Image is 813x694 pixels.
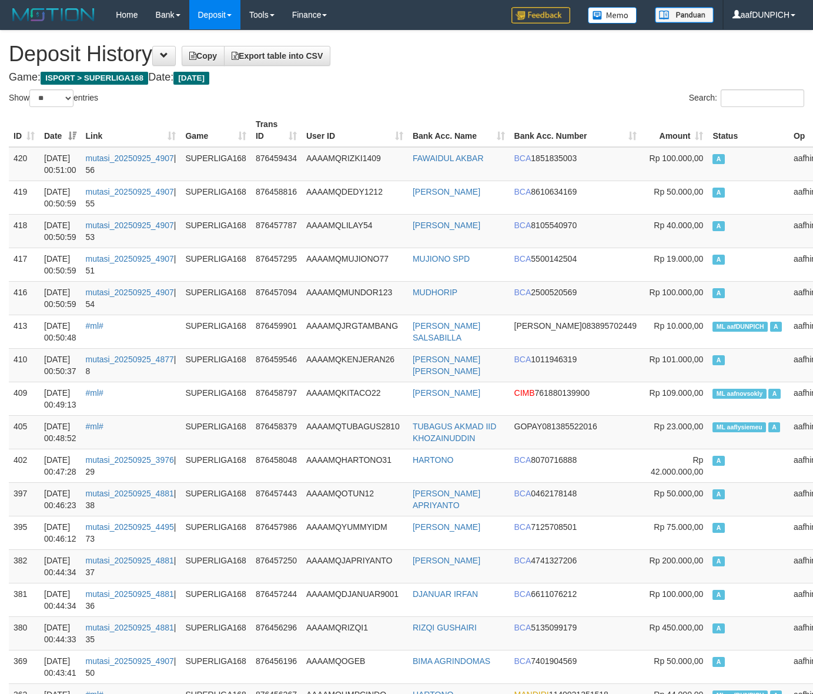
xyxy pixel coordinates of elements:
[514,455,531,465] span: BCA
[654,522,703,532] span: Rp 75.000,00
[86,656,174,666] a: mutasi_20250925_4907
[655,7,714,23] img: panduan.png
[86,355,174,364] a: mutasi_20250925_4877
[9,114,39,147] th: ID: activate to sort column ascending
[81,650,181,683] td: | 50
[180,214,251,248] td: SUPERLIGA168
[650,623,704,632] span: Rp 450.000,00
[81,583,181,616] td: | 36
[180,415,251,449] td: SUPERLIGA168
[86,489,174,498] a: mutasi_20250925_4881
[514,623,531,632] span: BCA
[251,549,302,583] td: 876457250
[721,89,804,107] input: Search:
[650,388,704,398] span: Rp 109.000,00
[654,656,703,666] span: Rp 50.000,00
[510,214,642,248] td: 8105540970
[180,181,251,214] td: SUPERLIGA168
[510,248,642,281] td: 5500142504
[41,72,148,85] span: ISPORT > SUPERLIGA168
[9,181,39,214] td: 419
[251,616,302,650] td: 876456296
[510,516,642,549] td: 7125708501
[510,650,642,683] td: 7401904569
[712,422,766,432] span: Manually Linked by aaflysiemeu
[413,589,478,599] a: DJANUAR IRFAN
[39,516,81,549] td: [DATE] 00:46:12
[9,482,39,516] td: 397
[251,482,302,516] td: 876457443
[650,556,704,565] span: Rp 200.000,00
[510,549,642,583] td: 4741327206
[39,382,81,415] td: [DATE] 00:49:13
[302,248,408,281] td: AAAAMQMUJIONO77
[180,315,251,348] td: SUPERLIGA168
[302,482,408,516] td: AAAAMQOTUN12
[189,51,217,61] span: Copy
[302,181,408,214] td: AAAAMQDEDY1212
[81,181,181,214] td: | 55
[511,7,570,24] img: Feedback.jpg
[251,181,302,214] td: 876458816
[39,449,81,482] td: [DATE] 00:47:28
[251,382,302,415] td: 876458797
[302,214,408,248] td: AAAAMQLILAY54
[514,288,531,297] span: BCA
[651,455,704,476] span: Rp 42.000.000,00
[302,449,408,482] td: AAAAMQHARTONO31
[588,7,637,24] img: Button%20Memo.svg
[654,254,703,263] span: Rp 19.000,00
[86,187,174,196] a: mutasi_20250925_4907
[9,6,98,24] img: MOTION_logo.png
[180,616,251,650] td: SUPERLIGA168
[514,422,543,431] span: GOPAY
[514,589,531,599] span: BCA
[251,248,302,281] td: 876457295
[413,288,457,297] a: MUDHORIP
[514,656,531,666] span: BCA
[510,181,642,214] td: 8610634169
[413,321,480,342] a: [PERSON_NAME] SALSABILLA
[251,348,302,382] td: 876459546
[712,623,724,633] span: Approved
[712,255,724,265] span: Approved
[182,46,225,66] a: Copy
[39,549,81,583] td: [DATE] 00:44:34
[86,221,174,230] a: mutasi_20250925_4907
[9,415,39,449] td: 405
[39,248,81,281] td: [DATE] 00:50:59
[232,51,323,61] span: Export table into CSV
[712,221,724,231] span: Approved
[251,147,302,181] td: 876459434
[510,482,642,516] td: 0462178148
[9,516,39,549] td: 395
[654,489,703,498] span: Rp 50.000,00
[514,556,531,565] span: BCA
[9,281,39,315] td: 416
[514,154,531,163] span: BCA
[9,449,39,482] td: 402
[9,348,39,382] td: 410
[29,89,73,107] select: Showentries
[514,489,531,498] span: BCA
[413,355,480,376] a: [PERSON_NAME] [PERSON_NAME]
[510,382,642,415] td: 761880139900
[510,147,642,181] td: 1851835003
[712,188,724,198] span: Approved
[39,214,81,248] td: [DATE] 00:50:59
[514,254,531,263] span: BCA
[302,415,408,449] td: AAAAMQTUBAGUS2810
[9,214,39,248] td: 418
[251,114,302,147] th: Trans ID: activate to sort column ascending
[712,590,724,600] span: Approved
[302,382,408,415] td: AAAAMQKITACO22
[9,42,804,66] h1: Deposit History
[9,147,39,181] td: 420
[654,221,703,230] span: Rp 40.000,00
[770,322,782,332] span: Approved
[81,549,181,583] td: | 37
[650,288,704,297] span: Rp 100.000,00
[413,187,480,196] a: [PERSON_NAME]
[712,288,724,298] span: Approved
[86,455,174,465] a: mutasi_20250925_3976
